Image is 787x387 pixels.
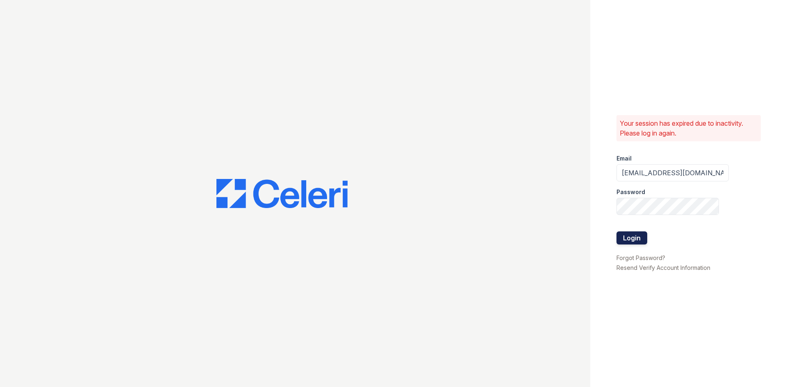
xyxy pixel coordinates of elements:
[616,154,632,163] label: Email
[616,264,710,271] a: Resend Verify Account Information
[616,254,665,261] a: Forgot Password?
[616,231,647,244] button: Login
[216,179,348,208] img: CE_Logo_Blue-a8612792a0a2168367f1c8372b55b34899dd931a85d93a1a3d3e32e68fde9ad4.png
[620,118,757,138] p: Your session has expired due to inactivity. Please log in again.
[616,188,645,196] label: Password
